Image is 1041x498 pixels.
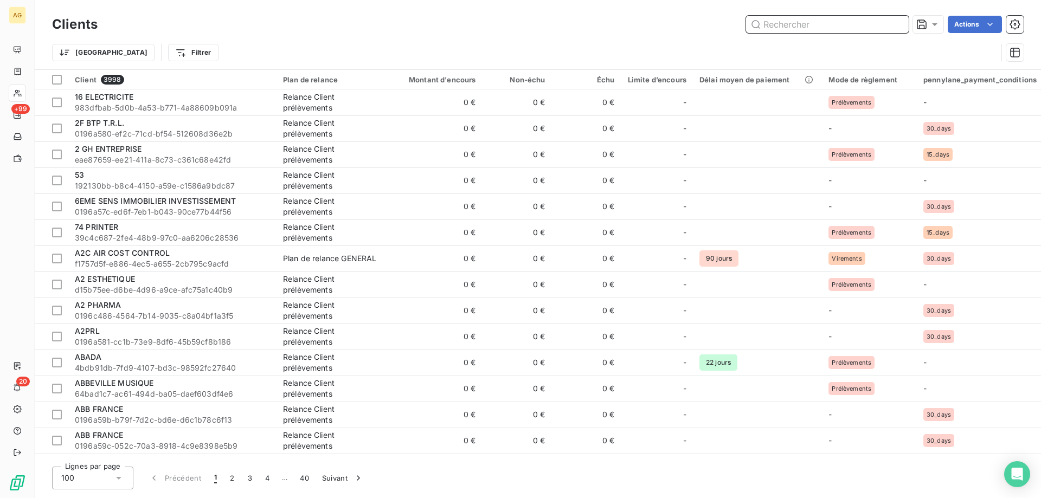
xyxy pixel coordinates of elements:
span: Prélèvements [832,385,871,392]
span: Client [75,75,97,84]
span: 53 [75,170,84,179]
div: Relance Client prélèvements [283,196,383,217]
span: A2PRL [75,326,100,335]
span: 90 jours [699,250,738,267]
span: - [683,357,686,368]
span: - [828,410,832,419]
td: 0 € [483,271,552,297]
span: 6EME SENS IMMOBILIER INVESTISSEMENT [75,196,236,205]
div: Open Intercom Messenger [1004,461,1030,487]
span: - [828,124,832,133]
td: 0 € [389,193,483,219]
span: - [828,306,832,315]
span: - [923,280,927,289]
td: 0 € [552,402,621,428]
td: 0 € [483,428,552,454]
span: Prélèvements [832,359,871,366]
td: 0 € [389,376,483,402]
span: 983dfbab-5d0b-4a53-b771-4a88609b091a [75,102,270,113]
div: Relance Client prélèvements [283,118,383,139]
td: 0 € [483,141,552,167]
div: Relance Client prélèvements [283,430,383,451]
td: 0 € [552,271,621,297]
td: 0 € [483,193,552,219]
span: d15b75ee-d6be-4d96-a9ce-afc75a1c40b9 [75,284,270,295]
td: 0 € [552,219,621,245]
span: 0196a580-ef2c-71cd-bf54-512608d36e2b [75,128,270,139]
button: 4 [259,467,276,489]
span: - [683,331,686,342]
td: 0 € [483,454,552,480]
span: 1 [214,473,217,483]
div: Relance Client prélèvements [283,300,383,321]
div: Mode de règlement [828,75,910,84]
div: Relance Client prélèvements [283,352,383,373]
td: 0 € [552,350,621,376]
td: 0 € [389,350,483,376]
td: 0 € [483,376,552,402]
td: 0 € [552,428,621,454]
td: 128 € [389,454,483,480]
td: 128 € [552,454,621,480]
td: 0 € [389,271,483,297]
span: 3998 [101,75,124,85]
td: 0 € [552,89,621,115]
span: - [683,201,686,212]
span: +99 [11,104,30,114]
span: - [923,358,927,367]
span: Virements [832,255,862,262]
div: Relance Client prélèvements [283,92,383,113]
span: 22 jours [699,354,737,371]
span: Prélèvements [832,151,871,158]
span: - [923,176,927,185]
td: 0 € [389,167,483,193]
span: 0196a59c-052c-70a3-8918-4c9e8398e5b9 [75,441,270,451]
td: 0 € [552,167,621,193]
span: - [683,383,686,394]
div: AG [9,7,26,24]
span: - [683,305,686,316]
button: 40 [293,467,316,489]
button: 3 [241,467,259,489]
span: 2F BTP T.R.L. [75,118,124,127]
td: 0 € [552,141,621,167]
td: 0 € [389,219,483,245]
input: Rechercher [746,16,909,33]
span: 0196a59b-b79f-7d2c-bd6e-d6c1b78c6f13 [75,415,270,425]
div: Relance Client prélèvements [283,144,383,165]
td: 0 € [389,324,483,350]
span: - [828,436,832,445]
span: ABB FRANCE [75,430,124,439]
span: 30_days [927,255,951,262]
span: 20 [16,377,30,386]
button: 1 [208,467,223,489]
span: - [683,149,686,160]
span: - [683,175,686,186]
td: 0 € [483,219,552,245]
td: 0 € [483,297,552,324]
span: 4bdb91db-7fd9-4107-bd3c-98592fc27640 [75,363,270,373]
span: 30_days [927,333,951,340]
div: Relance Client prélèvements [283,222,383,243]
span: 15_days [927,229,949,236]
span: 30_days [927,307,951,314]
span: - [683,409,686,420]
button: [GEOGRAPHIC_DATA] [52,44,155,61]
td: 0 € [389,115,483,141]
td: 0 € [483,245,552,271]
img: Logo LeanPay [9,474,26,491]
td: 0 € [483,402,552,428]
span: A2C AIR COST CONTROL [75,248,170,257]
span: Prélèvements [832,229,871,236]
span: - [683,279,686,290]
td: 0 € [483,115,552,141]
span: eae87659-ee21-411a-8c73-c361c68e42fd [75,154,270,165]
span: - [683,123,686,134]
span: 30_days [927,411,951,418]
span: Prélèvements [832,99,871,106]
span: 0196a57c-ed6f-7eb1-b043-90ce77b44f56 [75,206,270,217]
button: Précédent [142,467,208,489]
span: ABBEVILLE MUSIQUE [75,378,154,387]
span: 16 ELECTRICITE [75,92,133,101]
span: 0196c486-4564-7b14-9035-c8a04bf1a3f5 [75,311,270,321]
